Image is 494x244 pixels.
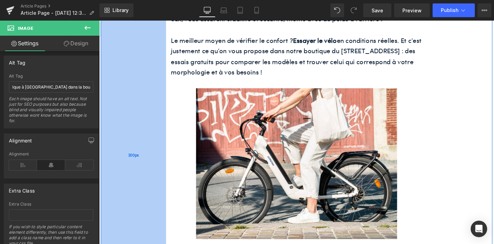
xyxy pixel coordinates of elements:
span: Library [113,7,129,13]
button: Undo [330,3,344,17]
a: New Library [99,3,133,17]
a: Laptop [215,3,232,17]
div: Alignment [9,152,93,156]
span: 200px [31,138,42,145]
a: Tablet [232,3,248,17]
span: Image [18,25,33,31]
button: Redo [347,3,361,17]
div: Extra Class [9,202,93,207]
div: Each image should have an alt text. Not just for SEO purposes but also because blind and visually... [9,96,93,128]
a: Mobile [248,3,265,17]
a: Article Pages [21,3,99,9]
span: Save [372,7,383,14]
div: Alt Tag [9,74,93,79]
span: Publish [441,8,458,13]
button: More [478,3,491,17]
div: Alt Tag [9,56,25,66]
p: Le meilleur moyen de vérifier le confort ? en conditions réelles. Et c’est justement ce qu’on vou... [75,15,340,60]
img: Une femme vient d’acheter son tout premier vélo électrique à Paris dans la boutique ShiftBikes [102,71,313,230]
button: Publish [433,3,475,17]
input: Your alt tags go here [9,81,93,93]
a: Essayer le vélo [204,16,250,25]
span: Preview [402,7,422,14]
a: Desktop [199,3,215,17]
div: Extra Class [9,184,35,194]
a: Design [51,36,101,51]
div: Alignment [9,134,32,143]
span: Article Page - [DATE] 12:37:29 [21,10,86,16]
div: Open Intercom Messenger [471,221,487,237]
a: Preview [394,3,430,17]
